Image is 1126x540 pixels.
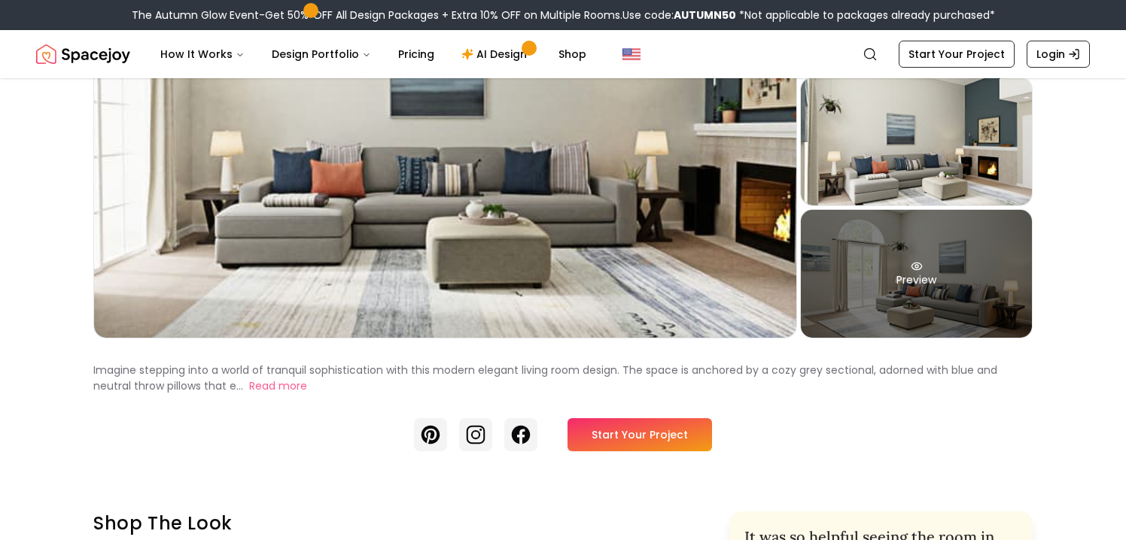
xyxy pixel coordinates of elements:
[622,45,641,63] img: United States
[93,363,997,393] p: Imagine stepping into a world of tranquil sophistication with this modern elegant living room des...
[93,511,699,535] h3: Shop the look
[249,378,307,394] button: Read more
[36,30,1090,78] nav: Global
[622,8,736,23] span: Use code:
[1027,41,1090,68] a: Login
[801,210,1032,338] div: Preview
[899,41,1015,68] a: Start Your Project
[674,8,736,23] b: AUTUMN50
[36,39,130,69] img: Spacejoy Logo
[148,39,257,69] button: How It Works
[568,418,712,451] a: Start Your Project
[546,39,598,69] a: Shop
[260,39,383,69] button: Design Portfolio
[148,39,598,69] nav: Main
[736,8,995,23] span: *Not applicable to packages already purchased*
[36,39,130,69] a: Spacejoy
[386,39,446,69] a: Pricing
[449,39,543,69] a: AI Design
[132,8,995,23] div: The Autumn Glow Event-Get 50% OFF All Design Packages + Extra 10% OFF on Multiple Rooms.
